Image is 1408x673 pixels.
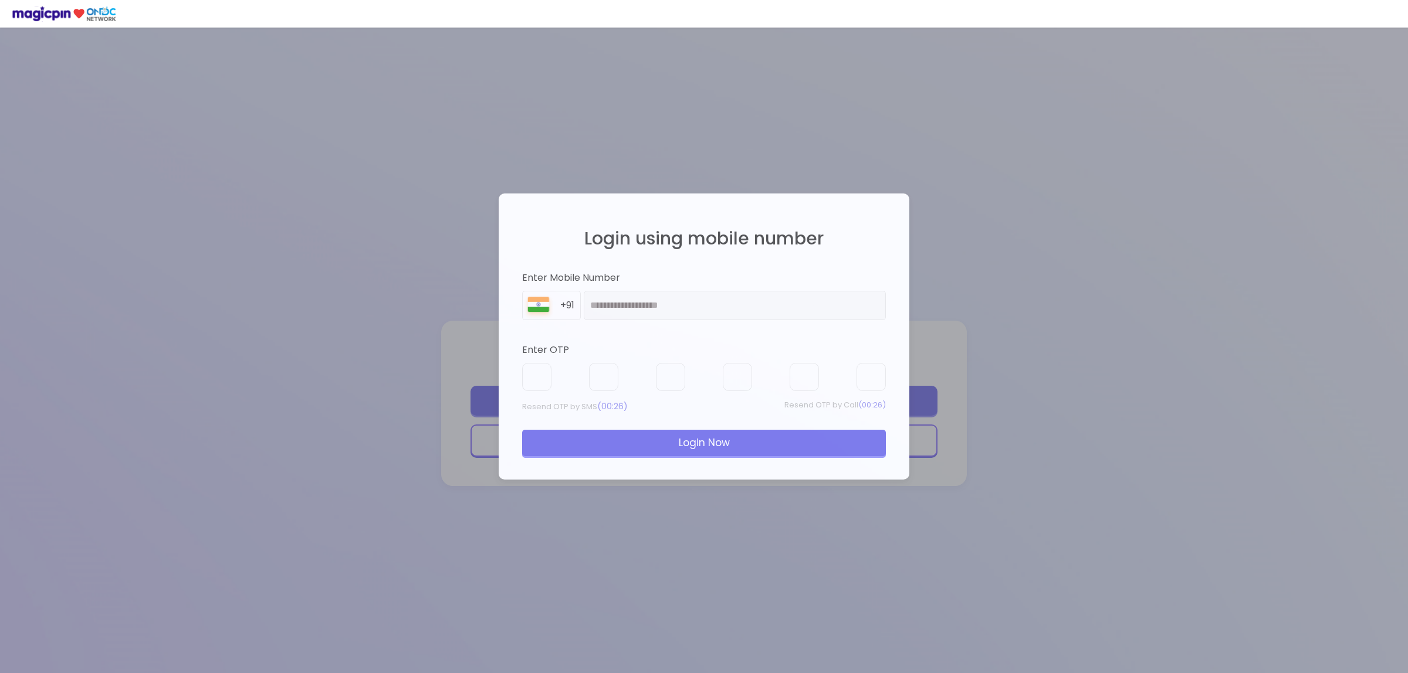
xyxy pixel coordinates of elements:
h2: Login using mobile number [522,229,886,248]
img: ondc-logo-new-small.8a59708e.svg [12,6,116,22]
div: Enter Mobile Number [522,271,886,285]
div: +91 [560,299,580,312]
div: Login Now [522,430,886,456]
img: 8BGLRPwvQ+9ZgAAAAASUVORK5CYII= [523,294,554,319]
div: Enter OTP [522,344,886,357]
